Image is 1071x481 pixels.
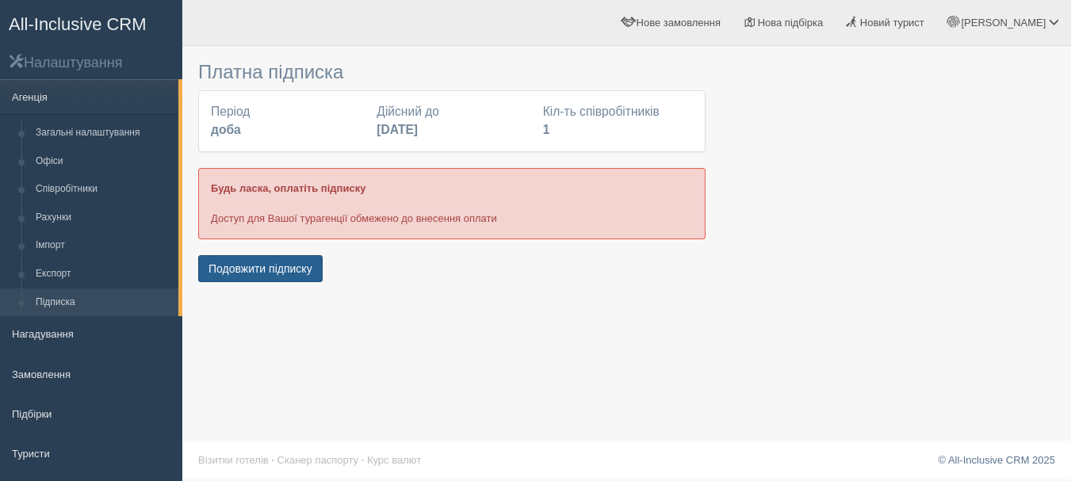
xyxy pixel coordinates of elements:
[758,17,824,29] span: Нова підбірка
[29,260,178,288] a: Експорт
[860,17,924,29] span: Новий турист
[29,119,178,147] a: Загальні налаштування
[277,454,358,466] a: Сканер паспорту
[29,175,178,204] a: Співробітники
[369,103,534,139] div: Дійсний до
[29,231,178,260] a: Імпорт
[367,454,421,466] a: Курс валют
[29,204,178,232] a: Рахунки
[377,123,418,136] b: [DATE]
[543,123,550,136] b: 1
[9,14,147,34] span: All-Inclusive CRM
[211,123,241,136] b: доба
[211,182,365,194] b: Будь ласка, оплатіть підписку
[198,168,706,239] div: Доступ для Вашої турагенції обмежено до внесення оплати
[29,288,178,317] a: Підписка
[198,454,269,466] a: Візитки готелів
[961,17,1046,29] span: [PERSON_NAME]
[29,147,178,176] a: Офіси
[535,103,701,139] div: Кіл-ть співробітників
[271,454,274,466] span: ·
[637,17,721,29] span: Нове замовлення
[198,255,323,282] button: Подовжити підписку
[1,1,182,44] a: All-Inclusive CRM
[361,454,365,466] span: ·
[938,454,1055,466] a: © All-Inclusive CRM 2025
[203,103,369,139] div: Період
[198,62,706,82] h3: Платна підписка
